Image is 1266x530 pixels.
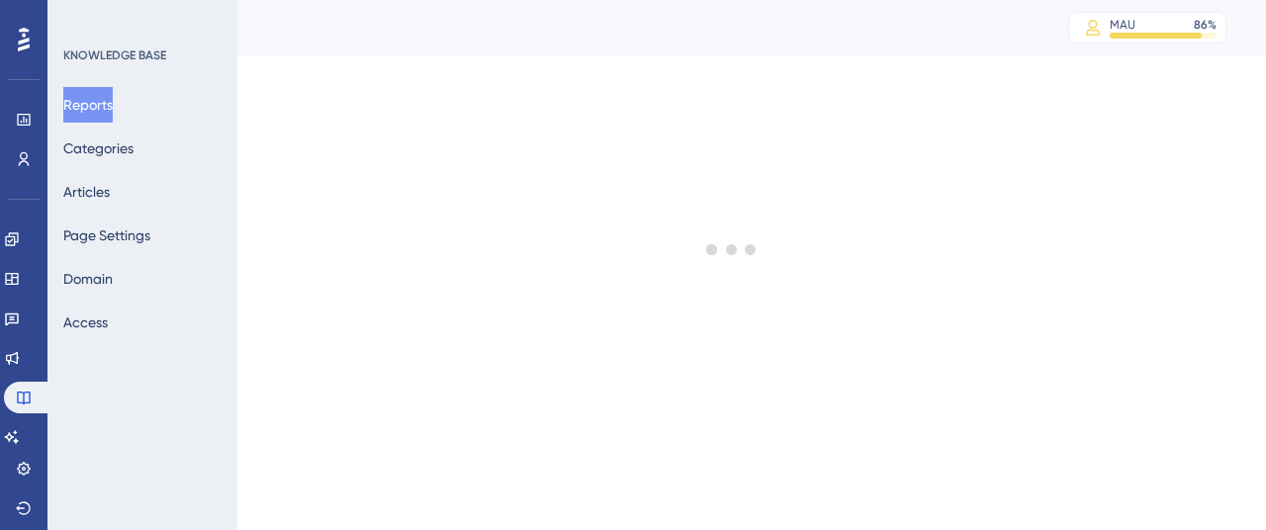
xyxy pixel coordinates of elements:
button: Page Settings [63,218,150,253]
div: KNOWLEDGE BASE [63,47,166,63]
button: Categories [63,131,134,166]
button: Reports [63,87,113,123]
button: Articles [63,174,110,210]
div: 86 % [1194,17,1217,33]
button: Domain [63,261,113,297]
button: Access [63,305,108,340]
div: MAU [1110,17,1135,33]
